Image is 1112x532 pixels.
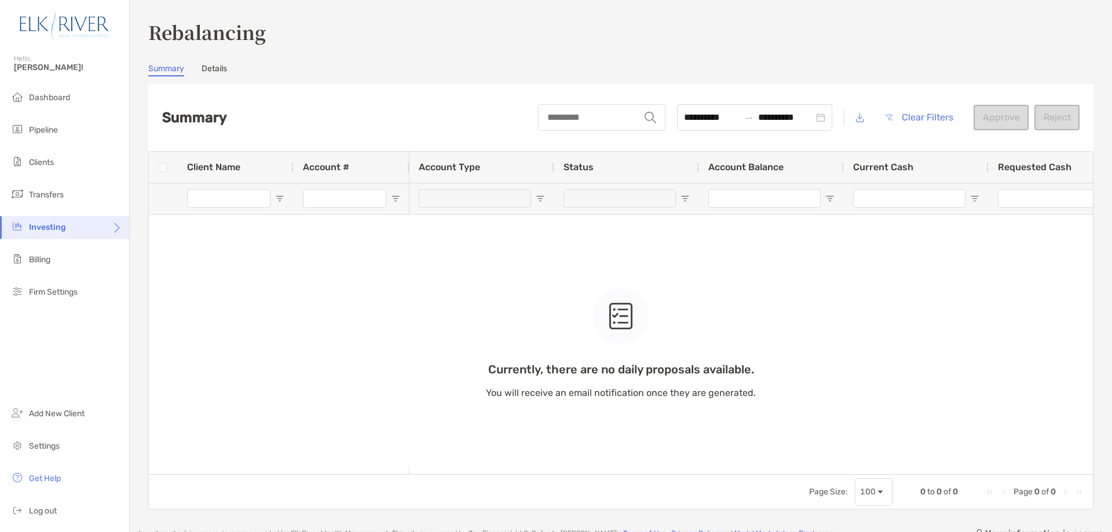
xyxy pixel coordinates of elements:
span: of [1041,487,1049,497]
img: settings icon [10,438,24,452]
div: Previous Page [1000,487,1009,497]
span: Log out [29,506,57,516]
img: empty state icon [609,302,632,330]
span: Pipeline [29,125,58,135]
span: Dashboard [29,93,70,102]
span: to [927,487,935,497]
div: Next Page [1060,487,1070,497]
img: get-help icon [10,471,24,485]
img: dashboard icon [10,90,24,104]
img: Zoe Logo [14,5,115,46]
a: Details [202,64,227,76]
img: billing icon [10,252,24,266]
img: input icon [645,112,656,123]
span: Add New Client [29,409,85,419]
span: [PERSON_NAME]! [14,63,122,72]
span: swap-right [744,113,753,122]
span: to [744,113,753,122]
span: Get Help [29,474,61,483]
h2: Summary [162,109,227,126]
img: pipeline icon [10,122,24,136]
span: 0 [920,487,926,497]
span: 0 [953,487,958,497]
div: Last Page [1074,487,1084,497]
div: 100 [860,487,876,497]
img: add_new_client icon [10,406,24,420]
img: transfers icon [10,187,24,201]
span: Firm Settings [29,287,78,297]
img: investing icon [10,219,24,233]
span: Settings [29,441,60,451]
img: logout icon [10,503,24,517]
img: clients icon [10,155,24,168]
span: Transfers [29,190,64,200]
span: 0 [1051,487,1056,497]
div: Page Size [855,478,892,506]
div: First Page [986,487,995,497]
span: 0 [937,487,942,497]
button: Clear Filters [876,105,962,130]
div: Page Size: [809,487,848,497]
span: of [943,487,951,497]
h3: Rebalancing [148,19,1093,45]
span: Page [1014,487,1033,497]
span: Investing [29,222,66,232]
span: 0 [1034,487,1040,497]
span: Billing [29,255,50,265]
span: Clients [29,157,54,167]
a: Summary [148,64,184,76]
p: You will receive an email notification once they are generated. [486,386,756,400]
img: button icon [885,114,893,121]
p: Currently, there are no daily proposals available. [486,362,756,377]
img: firm-settings icon [10,284,24,298]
